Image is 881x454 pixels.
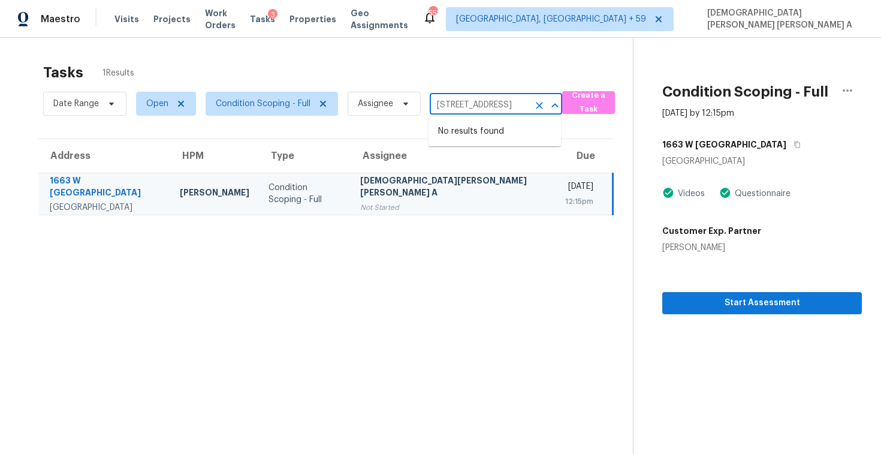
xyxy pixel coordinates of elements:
input: Search by address [430,96,529,115]
button: Clear [531,97,548,114]
span: Open [146,98,168,110]
img: Artifact Present Icon [719,187,731,199]
div: [GEOGRAPHIC_DATA] [50,202,161,214]
h2: Tasks [43,67,83,79]
button: Close [547,97,563,114]
button: Create a Task [562,91,616,114]
span: Date Range [53,98,99,110]
div: [PERSON_NAME] [662,242,761,254]
div: [GEOGRAPHIC_DATA] [662,155,862,167]
div: [PERSON_NAME] [180,187,249,202]
div: Not Started [360,202,546,214]
div: [DATE] [565,181,593,196]
div: 555 [429,7,437,19]
span: Visits [114,13,139,25]
th: HPM [170,139,259,173]
span: Tasks [250,15,275,23]
div: 3 [268,9,277,21]
th: Due [556,139,613,173]
div: Videos [674,188,705,200]
div: Condition Scoping - Full [268,182,341,206]
button: Copy Address [786,134,802,155]
span: Create a Task [568,89,610,116]
div: Questionnaire [731,188,791,200]
div: [DEMOGRAPHIC_DATA][PERSON_NAME] [PERSON_NAME] A [360,175,546,202]
span: Work Orders [205,7,236,31]
th: Assignee [351,139,556,173]
span: Assignee [358,98,393,110]
h5: Customer Exp. Partner [662,225,761,237]
button: Start Assessment [662,292,862,314]
span: Condition Scoping - Full [216,98,310,110]
span: Maestro [41,13,80,25]
div: 12:15pm [565,196,593,208]
span: Projects [153,13,191,25]
div: [DATE] by 12:15pm [662,107,734,119]
span: [DEMOGRAPHIC_DATA][PERSON_NAME] [PERSON_NAME] A [702,7,863,31]
th: Address [38,139,170,173]
h5: 1663 W [GEOGRAPHIC_DATA] [662,139,786,151]
span: 1 Results [102,67,134,79]
span: Start Assessment [672,296,852,311]
div: No results found [429,117,561,146]
span: [GEOGRAPHIC_DATA], [GEOGRAPHIC_DATA] + 59 [456,13,646,25]
span: Geo Assignments [351,7,408,31]
span: Properties [289,13,336,25]
div: 1663 W [GEOGRAPHIC_DATA] [50,175,161,202]
th: Type [259,139,351,173]
h2: Condition Scoping - Full [662,86,828,98]
img: Artifact Present Icon [662,187,674,199]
